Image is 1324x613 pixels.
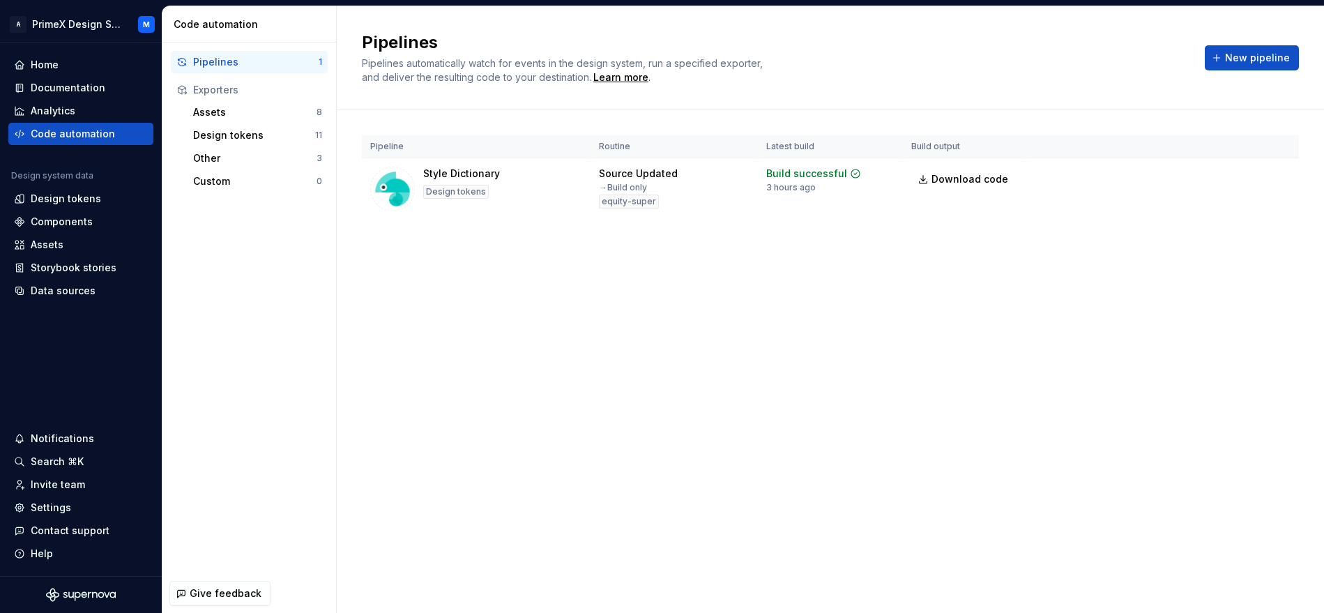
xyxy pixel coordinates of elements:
div: Storybook stories [31,261,116,275]
div: 0 [317,176,322,187]
div: Design tokens [423,185,489,199]
a: Data sources [8,280,153,302]
div: Data sources [31,284,96,298]
button: Search ⌘K [8,451,153,473]
th: Routine [591,135,758,158]
div: 8 [317,107,322,118]
a: Home [8,54,153,76]
div: equity-super [599,195,659,209]
div: 3 hours ago [766,182,816,193]
a: Invite team [8,474,153,496]
div: → Build only [599,182,647,193]
h2: Pipelines [362,31,1188,54]
a: Components [8,211,153,233]
button: Contact support [8,520,153,542]
div: Contact support [31,524,109,538]
span: Download code [931,172,1008,186]
a: Analytics [8,100,153,122]
div: Invite team [31,478,85,492]
div: Notifications [31,432,94,446]
a: Code automation [8,123,153,145]
button: Notifications [8,427,153,450]
div: Analytics [31,104,75,118]
th: Pipeline [362,135,591,158]
div: Source Updated [599,167,678,181]
a: Download code [911,167,1017,192]
div: Design system data [11,170,93,181]
button: Custom0 [188,170,328,192]
a: Settings [8,497,153,519]
span: New pipeline [1225,51,1290,65]
a: Learn more [593,70,648,84]
button: Pipelines1 [171,51,328,73]
div: Home [31,58,59,72]
a: Design tokens [8,188,153,210]
div: PrimeX Design System [32,17,121,31]
span: Give feedback [190,586,261,600]
div: Components [31,215,93,229]
div: 1 [319,56,322,68]
div: Style Dictionary [423,167,500,181]
div: Design tokens [31,192,101,206]
div: M [143,19,150,30]
button: Design tokens11 [188,124,328,146]
div: Build successful [766,167,847,181]
div: Help [31,547,53,561]
a: Assets [8,234,153,256]
th: Build output [903,135,1026,158]
div: Code automation [31,127,115,141]
div: 11 [315,130,322,141]
div: 3 [317,153,322,164]
div: Assets [193,105,317,119]
button: Help [8,543,153,565]
div: Exporters [193,83,322,97]
button: New pipeline [1205,45,1299,70]
div: Design tokens [193,128,315,142]
th: Latest build [758,135,903,158]
div: Assets [31,238,63,252]
a: Documentation [8,77,153,99]
button: Give feedback [169,581,271,606]
span: . [591,73,650,83]
div: Pipelines [193,55,319,69]
span: Pipelines automatically watch for events in the design system, run a specified exporter, and deli... [362,57,766,83]
div: Settings [31,501,71,515]
div: A [10,16,26,33]
a: Storybook stories [8,257,153,279]
div: Custom [193,174,317,188]
button: Assets8 [188,101,328,123]
button: Other3 [188,147,328,169]
div: Search ⌘K [31,455,84,469]
button: APrimeX Design SystemM [3,9,159,39]
div: Other [193,151,317,165]
svg: Supernova Logo [46,588,116,602]
div: Code automation [174,17,330,31]
div: Documentation [31,81,105,95]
